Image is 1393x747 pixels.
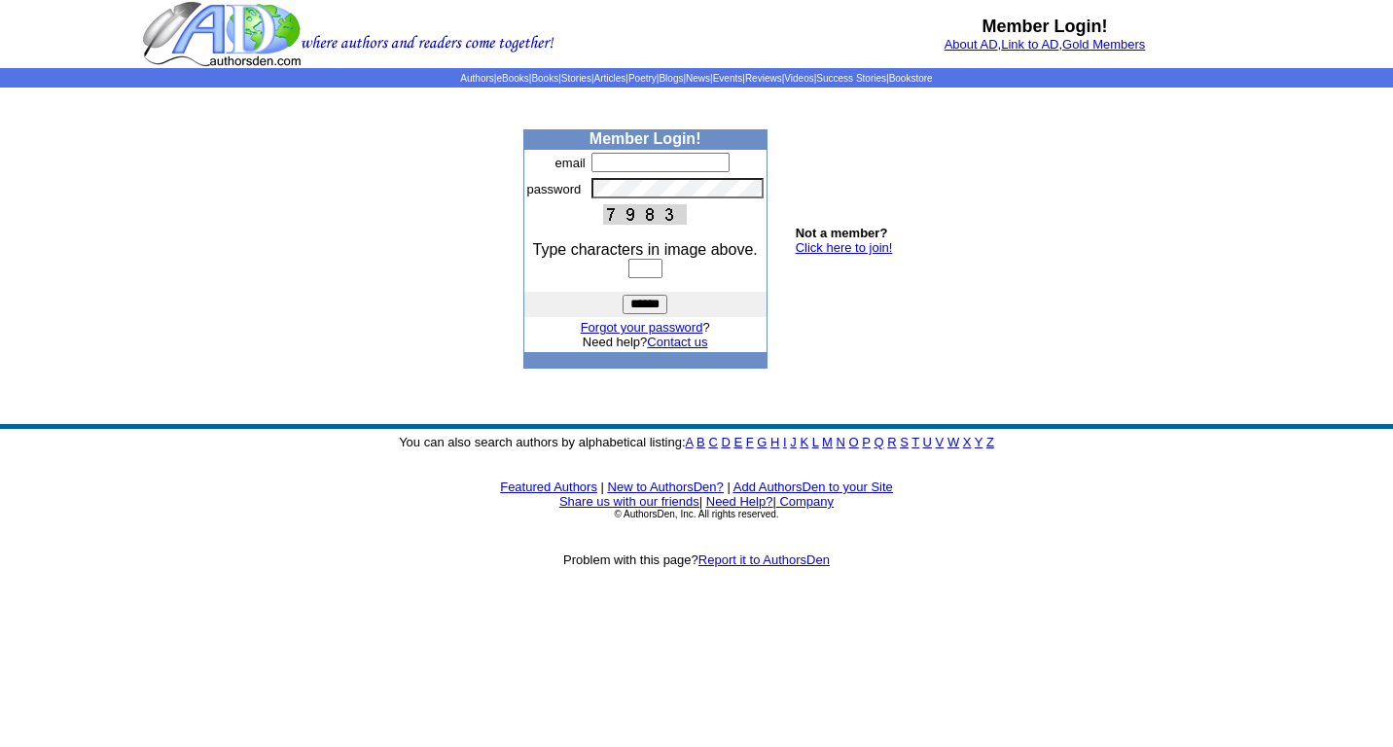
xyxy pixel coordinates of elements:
[581,320,710,335] font: ?
[796,240,893,255] a: Click here to join!
[862,435,870,449] a: P
[796,226,888,240] b: Not a member?
[772,494,834,509] font: |
[583,335,708,349] font: Need help?
[496,73,528,84] a: eBooks
[533,241,758,258] font: Type characters in image above.
[686,435,694,449] a: A
[686,73,710,84] a: News
[783,435,787,449] a: I
[822,435,833,449] a: M
[608,480,724,494] a: New to AuthorsDen?
[647,335,707,349] a: Contact us
[936,435,945,449] a: V
[563,552,830,567] font: Problem with this page?
[559,494,699,509] a: Share us with our friends
[779,494,834,509] a: Company
[911,435,919,449] a: T
[706,494,773,509] a: Need Help?
[837,435,845,449] a: N
[555,156,586,170] font: email
[975,435,982,449] a: Y
[699,494,702,509] font: |
[900,435,909,449] a: S
[849,435,859,449] a: O
[561,73,591,84] a: Stories
[581,320,703,335] a: Forgot your password
[770,435,779,449] a: H
[790,435,797,449] a: J
[945,37,998,52] a: About AD
[594,73,626,84] a: Articles
[696,435,705,449] a: B
[746,435,754,449] a: F
[460,73,932,84] span: | | | | | | | | | | | |
[757,435,767,449] a: G
[659,73,683,84] a: Blogs
[500,480,597,494] a: Featured Authors
[963,435,972,449] a: X
[527,182,582,196] font: password
[887,435,896,449] a: R
[733,480,893,494] a: Add AuthorsDen to your Site
[698,552,830,567] a: Report it to AuthorsDen
[628,73,657,84] a: Poetry
[460,73,493,84] a: Authors
[745,73,782,84] a: Reviews
[531,73,558,84] a: Books
[923,435,932,449] a: U
[603,204,687,225] img: This Is CAPTCHA Image
[399,435,994,449] font: You can also search authors by alphabetical listing:
[1062,37,1145,52] a: Gold Members
[614,509,778,519] font: © AuthorsDen, Inc. All rights reserved.
[721,435,730,449] a: D
[784,73,813,84] a: Videos
[739,157,755,172] img: npw-badge-icon-locked.svg
[986,435,994,449] a: Z
[727,480,730,494] font: |
[733,435,742,449] a: E
[816,73,886,84] a: Success Stories
[800,435,808,449] a: K
[1001,37,1058,52] a: Link to AD
[812,435,819,449] a: L
[982,17,1108,36] b: Member Login!
[889,73,933,84] a: Bookstore
[945,37,1146,52] font: , ,
[713,73,743,84] a: Events
[947,435,959,449] a: W
[874,435,883,449] a: Q
[708,435,717,449] a: C
[589,130,701,147] b: Member Login!
[739,184,755,199] img: npw-badge-icon-locked.svg
[601,480,604,494] font: |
